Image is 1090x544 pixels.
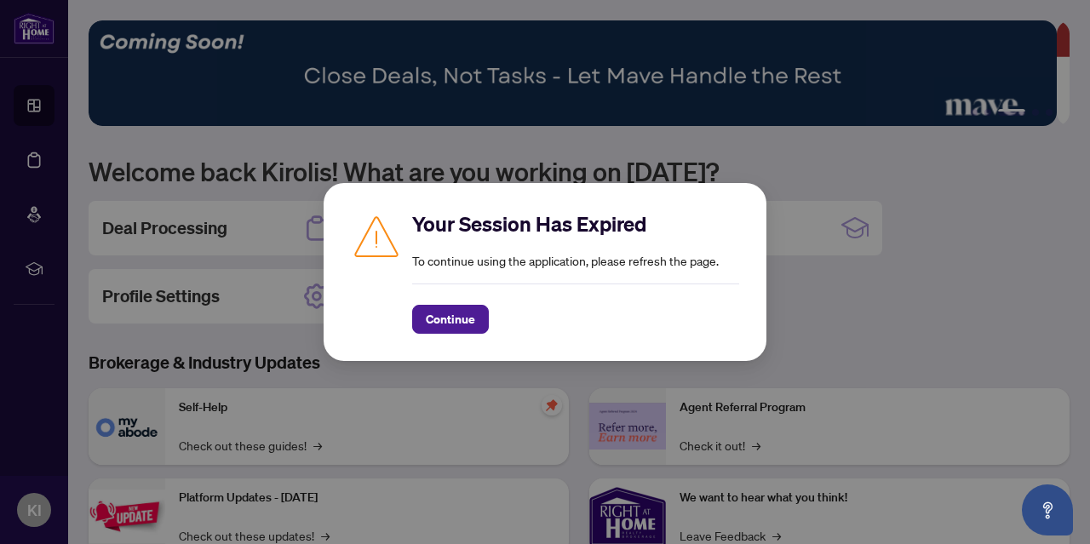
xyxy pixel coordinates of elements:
span: Continue [426,306,475,333]
h2: Your Session Has Expired [412,210,739,238]
div: To continue using the application, please refresh the page. [412,210,739,334]
button: Open asap [1022,484,1073,535]
button: Continue [412,305,489,334]
img: Caution icon [351,210,402,261]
